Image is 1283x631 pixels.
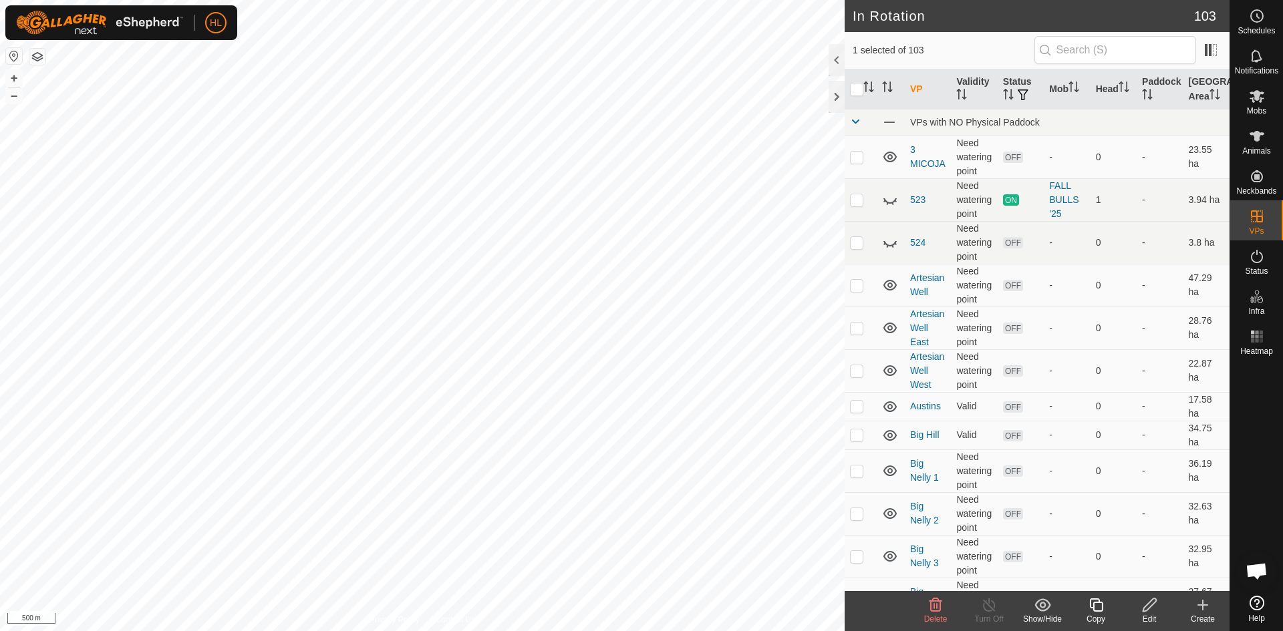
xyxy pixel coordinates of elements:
span: VPs [1249,227,1264,235]
td: Need watering point [951,221,997,264]
td: 17.58 ha [1183,392,1230,421]
td: 0 [1091,492,1137,535]
td: - [1137,221,1183,264]
span: OFF [1003,430,1023,441]
p-sorticon: Activate to sort [1068,83,1079,94]
span: Neckbands [1236,187,1276,195]
p-sorticon: Activate to sort [1209,91,1220,101]
a: Privacy Policy [370,614,420,626]
a: Big Nelly 2 [910,501,939,525]
div: - [1049,278,1085,292]
td: 3.8 ha [1183,221,1230,264]
a: Help [1230,590,1283,628]
div: - [1049,550,1085,564]
th: VP [905,69,951,110]
span: OFF [1003,465,1023,477]
a: Big Nelly 3 [910,544,939,568]
button: + [6,70,22,86]
td: 22.87 ha [1183,349,1230,392]
td: Need watering point [951,264,997,306]
td: - [1137,306,1183,349]
span: Schedules [1238,27,1275,35]
td: 32.95 ha [1183,535,1230,578]
td: - [1137,449,1183,492]
a: Artesian Well West [910,351,944,390]
div: Show/Hide [1016,613,1069,625]
div: - [1049,464,1085,478]
th: Paddock [1137,69,1183,110]
td: 1 [1091,178,1137,221]
span: Status [1245,267,1268,275]
td: 0 [1091,421,1137,449]
td: - [1137,178,1183,221]
td: 3.94 ha [1183,178,1230,221]
a: 524 [910,237,925,248]
span: 103 [1194,6,1216,26]
th: Mob [1044,69,1090,110]
td: Need watering point [951,492,997,535]
td: Need watering point [951,449,997,492]
div: Turn Off [962,613,1016,625]
button: – [6,87,22,103]
span: OFF [1003,280,1023,291]
th: [GEOGRAPHIC_DATA] Area [1183,69,1230,110]
td: - [1137,264,1183,306]
td: - [1137,349,1183,392]
span: OFF [1003,401,1023,413]
span: OFF [1003,152,1023,163]
p-sorticon: Activate to sort [1119,83,1129,94]
p-sorticon: Activate to sort [1003,91,1014,101]
div: - [1049,321,1085,335]
div: - [1049,364,1085,378]
span: OFF [1003,237,1023,248]
span: Animals [1242,147,1271,155]
a: Contact Us [436,614,475,626]
div: - [1049,507,1085,521]
td: 0 [1091,221,1137,264]
div: - [1049,150,1085,164]
td: Need watering point [951,535,997,578]
a: Big Nelly 4 [910,586,939,611]
p-sorticon: Activate to sort [863,83,874,94]
td: 34.75 ha [1183,421,1230,449]
div: Create [1176,613,1230,625]
a: 3 MICOJA [910,144,946,169]
td: 0 [1091,349,1137,392]
td: 0 [1091,392,1137,421]
td: - [1137,492,1183,535]
a: Artesian Well [910,272,944,297]
td: 0 [1091,578,1137,620]
span: ON [1003,194,1019,206]
span: HL [210,16,222,30]
td: - [1137,535,1183,578]
span: 1 selected of 103 [853,43,1034,57]
input: Search (S) [1034,36,1196,64]
span: Infra [1248,307,1264,315]
td: Need watering point [951,178,997,221]
td: Valid [951,392,997,421]
td: 0 [1091,449,1137,492]
div: Copy [1069,613,1123,625]
div: Edit [1123,613,1176,625]
span: OFF [1003,508,1023,519]
td: Need watering point [951,306,997,349]
p-sorticon: Activate to sort [882,83,893,94]
td: - [1137,578,1183,620]
td: 0 [1091,136,1137,178]
div: FALL BULLS '25 [1049,179,1085,221]
div: Open chat [1237,551,1277,591]
span: OFF [1003,365,1023,377]
a: Austins [910,401,941,411]
th: Status [998,69,1044,110]
span: Help [1248,614,1265,622]
th: Head [1091,69,1137,110]
span: Heatmap [1240,347,1273,355]
a: Big Nelly 1 [910,458,939,483]
td: - [1137,392,1183,421]
td: 0 [1091,264,1137,306]
p-sorticon: Activate to sort [956,91,967,101]
a: 523 [910,194,925,205]
div: VPs with NO Physical Paddock [910,117,1224,128]
button: Map Layers [29,49,45,65]
td: Need watering point [951,136,997,178]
